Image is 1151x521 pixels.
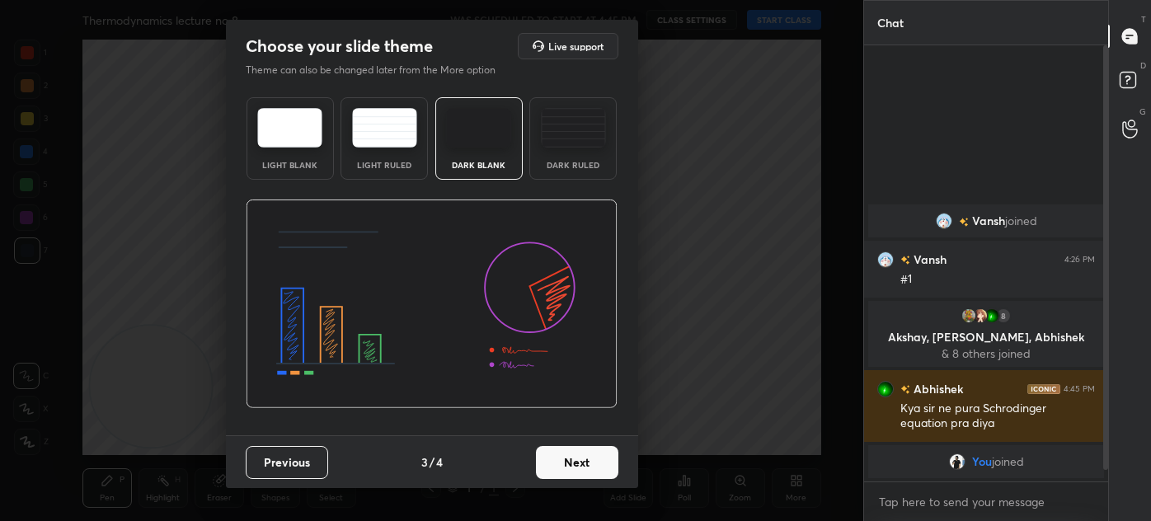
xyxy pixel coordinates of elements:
[1139,106,1146,118] p: G
[1064,255,1095,265] div: 4:26 PM
[430,453,435,471] h4: /
[900,271,1095,288] div: #1
[910,380,963,397] h6: Abhishek
[959,218,969,227] img: no-rating-badge.077c3623.svg
[352,108,417,148] img: lightRuledTheme.5fabf969.svg
[910,251,947,268] h6: Vansh
[246,63,513,77] p: Theme can also be changed later from the More option
[246,199,618,409] img: darkThemeBanner.d06ce4a2.svg
[1064,384,1095,394] div: 4:45 PM
[900,401,1095,432] div: Kya sir ne pura Schrodinger equation pra diya
[257,108,322,148] img: lightTheme.e5ed3b09.svg
[864,201,1108,481] div: grid
[1005,214,1037,228] span: joined
[864,1,917,45] p: Chat
[961,307,977,324] img: 3
[540,161,606,169] div: Dark Ruled
[900,385,910,394] img: no-rating-badge.077c3623.svg
[421,453,428,471] h4: 3
[1140,59,1146,72] p: D
[1027,384,1060,394] img: iconic-dark.1390631f.png
[936,213,952,229] img: 1aada07e58a342c68ab3e05b4550dc01.jpg
[436,453,443,471] h4: 4
[257,161,323,169] div: Light Blank
[246,35,433,57] h2: Choose your slide theme
[992,455,1024,468] span: joined
[246,446,328,479] button: Previous
[877,381,894,397] img: dfe72f3df63645ad9f917460a6b05950.jpg
[900,256,910,265] img: no-rating-badge.077c3623.svg
[446,161,512,169] div: Dark Blank
[972,307,989,324] img: 5914471885c744cb861c33921a45e13a.jpg
[1141,13,1146,26] p: T
[446,108,511,148] img: darkTheme.f0cc69e5.svg
[536,446,618,479] button: Next
[972,214,1005,228] span: Vansh
[878,331,1094,344] p: Akshay, [PERSON_NAME], Abhishek
[878,347,1094,360] p: & 8 others joined
[949,453,965,470] img: 8f727a4dc88941a88946b79831ce2c15.jpg
[548,41,604,51] h5: Live support
[984,307,1000,324] img: dfe72f3df63645ad9f917460a6b05950.jpg
[877,251,894,268] img: 1aada07e58a342c68ab3e05b4550dc01.jpg
[541,108,606,148] img: darkRuledTheme.de295e13.svg
[972,455,992,468] span: You
[351,161,417,169] div: Light Ruled
[995,307,1012,324] div: 8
